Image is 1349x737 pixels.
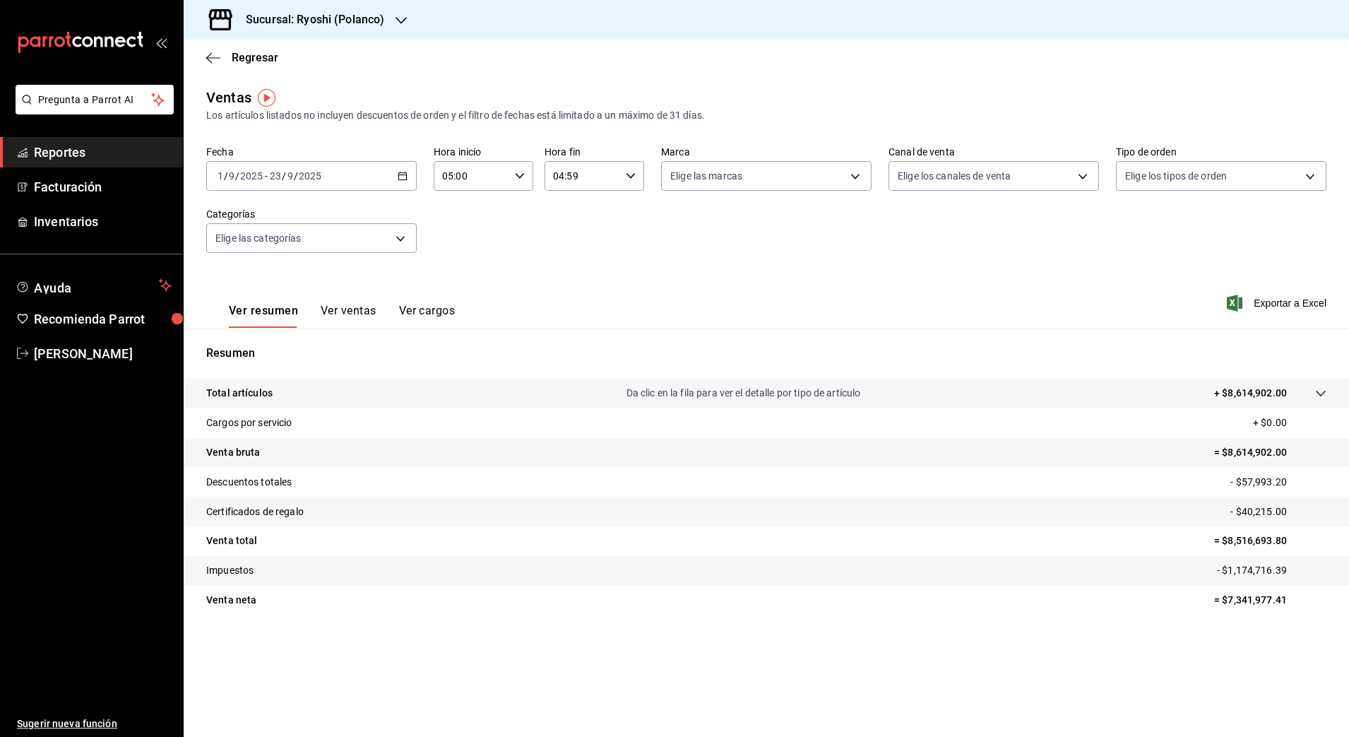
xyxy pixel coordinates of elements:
span: Elige los canales de venta [898,169,1011,183]
label: Hora inicio [434,147,533,157]
input: -- [287,170,294,182]
span: Pregunta a Parrot AI [38,93,152,107]
span: Inventarios [34,212,172,231]
span: Elige los tipos de orden [1125,169,1227,183]
span: Elige las categorías [215,231,302,245]
button: Ver cargos [399,304,456,328]
p: Certificados de regalo [206,505,304,519]
label: Canal de venta [889,147,1099,157]
span: [PERSON_NAME] [34,344,172,363]
p: Venta neta [206,593,256,608]
label: Tipo de orden [1116,147,1326,157]
p: + $8,614,902.00 [1214,386,1287,401]
span: Elige las marcas [670,169,742,183]
p: Da clic en la fila para ver el detalle por tipo de artículo [626,386,861,401]
span: / [282,170,286,182]
span: Regresar [232,51,278,64]
button: Pregunta a Parrot AI [16,85,174,114]
button: Exportar a Excel [1230,295,1326,312]
button: Ver ventas [321,304,376,328]
span: Ayuda [34,277,153,294]
p: = $8,614,902.00 [1214,445,1326,460]
p: Cargos por servicio [206,415,292,430]
label: Categorías [206,209,417,219]
span: Reportes [34,143,172,162]
a: Pregunta a Parrot AI [10,102,174,117]
div: navigation tabs [229,304,455,328]
input: -- [228,170,235,182]
p: = $8,516,693.80 [1214,533,1326,548]
button: Ver resumen [229,304,298,328]
p: - $1,174,716.39 [1217,563,1326,578]
img: Tooltip marker [258,89,275,107]
input: ---- [239,170,263,182]
input: -- [269,170,282,182]
span: Recomienda Parrot [34,309,172,329]
label: Marca [661,147,872,157]
p: = $7,341,977.41 [1214,593,1326,608]
p: Descuentos totales [206,475,292,490]
p: Venta bruta [206,445,260,460]
button: open_drawer_menu [155,37,167,48]
div: Los artículos listados no incluyen descuentos de orden y el filtro de fechas está limitado a un m... [206,108,1326,123]
p: - $57,993.20 [1230,475,1326,490]
span: Facturación [34,177,172,196]
span: - [265,170,268,182]
button: Regresar [206,51,278,64]
p: Venta total [206,533,257,548]
span: / [224,170,228,182]
label: Hora fin [545,147,644,157]
p: Resumen [206,345,1326,362]
p: - $40,215.00 [1230,505,1326,519]
input: ---- [298,170,322,182]
span: / [294,170,298,182]
p: Total artículos [206,386,273,401]
p: + $0.00 [1253,415,1326,430]
h3: Sucursal: Ryoshi (Polanco) [234,11,384,28]
p: Impuestos [206,563,254,578]
div: Ventas [206,87,251,108]
label: Fecha [206,147,417,157]
span: / [235,170,239,182]
span: Sugerir nueva función [17,717,172,731]
input: -- [217,170,224,182]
